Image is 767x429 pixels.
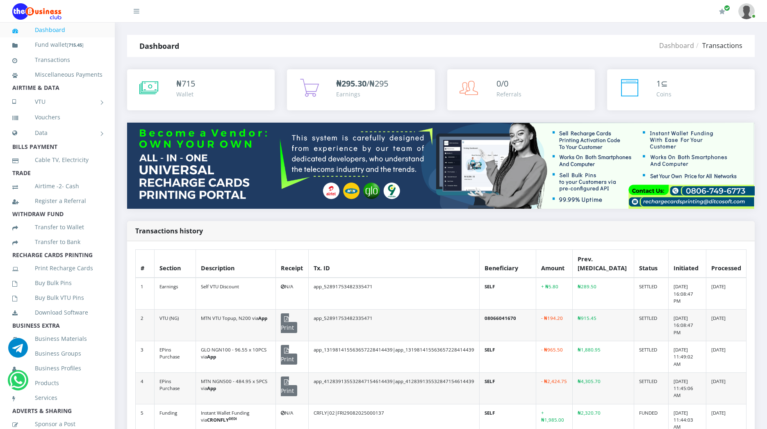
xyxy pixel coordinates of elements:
a: Business Profiles [12,359,102,378]
img: Logo [12,3,61,20]
div: ⊆ [656,78,671,90]
a: VTU [12,91,102,112]
td: 1 [136,278,155,309]
div: Coins [656,90,671,98]
div: Wallet [176,90,195,98]
strong: Transactions history [135,226,203,235]
td: [DATE] [706,278,746,309]
td: 2 [136,310,155,341]
td: ₦915.45 [573,310,634,341]
th: Initiated [669,250,706,278]
td: SELF [479,278,536,309]
span: 0/0 [496,78,508,89]
small: [ ] [67,42,84,48]
a: Chat for support [8,344,28,358]
span: 1 [656,78,661,89]
td: SETTLED [634,372,669,404]
th: Tx. ID [308,250,479,278]
th: Section [155,250,196,278]
a: Business Groups [12,344,102,363]
li: Transactions [694,41,742,50]
td: app_131981415563657228414439|app_131981415563657228414439 [308,341,479,372]
div: Referrals [496,90,521,98]
td: MTN NGN500 - 484.95 x 5PCS via [196,372,276,404]
a: Transfer to Wallet [12,218,102,237]
b: CRONFLY [207,417,237,423]
th: # [136,250,155,278]
td: - ₦965.50 [536,341,572,372]
b: App [207,354,216,360]
td: - ₦194.20 [536,310,572,341]
b: 715.45 [68,42,82,48]
a: Services [12,388,102,407]
th: Status [634,250,669,278]
a: Miscellaneous Payments [12,65,102,84]
a: Business Materials [12,329,102,348]
td: - ₦2,424.75 [536,372,572,404]
th: Processed [706,250,746,278]
a: Buy Bulk VTU Pins [12,288,102,307]
td: app_52891753482335471 [308,278,479,309]
strong: Dashboard [139,41,179,51]
td: [DATE] [706,310,746,341]
td: VTU (NG) [155,310,196,341]
td: SETTLED [634,278,669,309]
img: User [738,3,755,19]
td: app_412839135532847154614439|app_412839135532847154614439 [308,372,479,404]
span: /₦295 [336,78,388,89]
a: ₦295.30/₦295 Earnings [287,69,435,110]
td: SELF [479,372,536,404]
span: Print [281,377,297,396]
td: Earnings [155,278,196,309]
td: 3 [136,341,155,372]
a: 0/0 Referrals [447,69,595,110]
td: SETTLED [634,341,669,372]
a: Transactions [12,50,102,69]
a: Fund wallet[715.45] [12,35,102,55]
th: Beneficiary [479,250,536,278]
a: Cable TV, Electricity [12,151,102,169]
a: Transfer to Bank [12,233,102,251]
td: EPins Purchase [155,372,196,404]
td: [DATE] [706,372,746,404]
th: Prev. [MEDICAL_DATA] [573,250,634,278]
span: Print [281,345,297,365]
td: [DATE] [706,341,746,372]
a: Vouchers [12,108,102,127]
td: ₦1,880.95 [573,341,634,372]
td: [DATE] 16:08:47 PM [669,278,706,309]
a: Print Recharge Cards [12,259,102,278]
div: Earnings [336,90,388,98]
td: GLO NGN100 - 96.55 x 10PCS via [196,341,276,372]
td: [DATE] 16:08:47 PM [669,310,706,341]
a: Register a Referral [12,192,102,210]
b: App [258,315,267,321]
td: SELF [479,341,536,372]
span: Print [281,313,297,333]
i: Renew/Upgrade Subscription [719,8,725,15]
b: App [207,385,216,391]
td: Self VTU Discount [196,278,276,309]
td: MTN VTU Topup, N200 via [196,310,276,341]
img: multitenant_rcp.png [127,123,755,209]
a: Products [12,374,102,392]
td: 4 [136,372,155,404]
td: + ₦5.80 [536,278,572,309]
td: [DATE] 11:49:02 AM [669,341,706,372]
b: ₦295.30 [336,78,366,89]
div: ₦ [176,78,195,90]
td: ₦4,305.70 [573,372,634,404]
th: Receipt [276,250,309,278]
a: Data [12,123,102,143]
th: Description [196,250,276,278]
span: 715 [182,78,195,89]
td: 08066041670 [479,310,536,341]
span: Renew/Upgrade Subscription [724,5,730,11]
sup: DEDI [229,416,237,421]
a: Buy Bulk Pins [12,274,102,292]
td: ₦289.50 [573,278,634,309]
td: [DATE] 11:45:06 AM [669,372,706,404]
th: Amount [536,250,572,278]
a: ₦715 Wallet [127,69,275,110]
a: Chat for support [9,377,26,390]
